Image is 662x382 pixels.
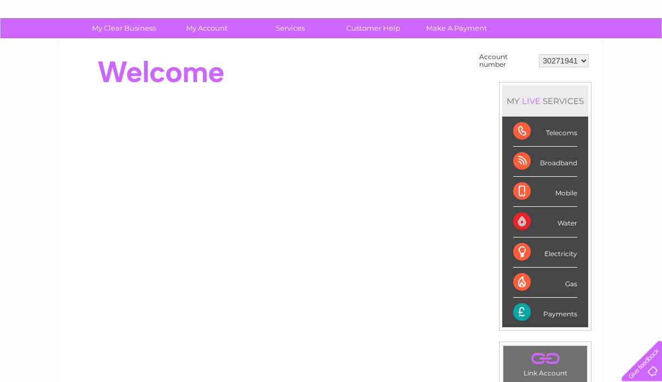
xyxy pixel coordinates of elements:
[411,19,502,39] a: Make A Payment
[513,117,577,147] div: Telecoms
[245,19,335,39] a: Services
[469,47,490,55] a: Water
[513,147,577,177] div: Broadband
[513,298,577,328] div: Payments
[503,346,588,380] td: Link Account
[520,96,543,107] div: LIVE
[502,86,588,117] div: MY SERVICES
[506,349,584,368] a: .
[477,51,536,72] td: Account number
[567,47,583,55] a: Blog
[527,47,560,55] a: Telecoms
[626,47,652,55] a: Log out
[456,5,531,19] a: 0333 014 3131
[513,177,577,207] div: Mobile
[328,19,419,39] a: Customer Help
[589,47,616,55] a: Contact
[73,6,590,53] div: Clear Business is a trading name of Verastar Limited (registered in [GEOGRAPHIC_DATA] No. 3667643...
[513,238,577,268] div: Electricity
[79,19,169,39] a: My Clear Business
[513,268,577,298] div: Gas
[23,28,79,62] img: logo.png
[162,19,252,39] a: My Account
[497,47,521,55] a: Energy
[513,207,577,238] div: Water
